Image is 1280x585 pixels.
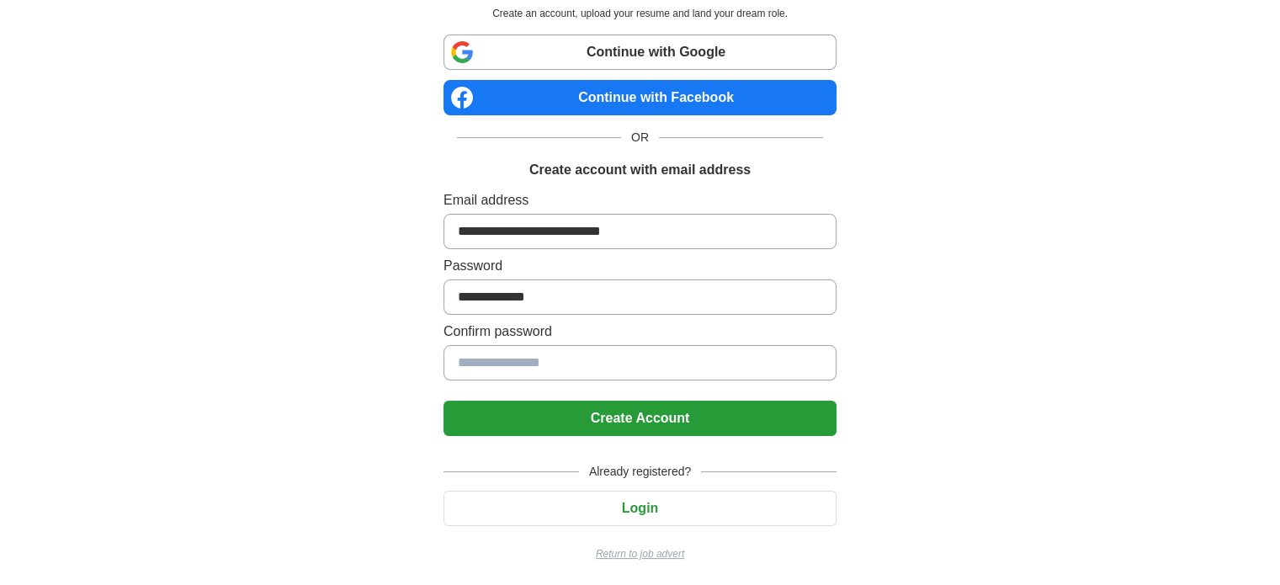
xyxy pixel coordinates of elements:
[443,80,837,115] a: Continue with Facebook
[621,129,659,146] span: OR
[447,6,833,21] p: Create an account, upload your resume and land your dream role.
[529,160,751,180] h1: Create account with email address
[443,501,837,515] a: Login
[443,256,837,276] label: Password
[443,401,837,436] button: Create Account
[443,491,837,526] button: Login
[443,35,837,70] a: Continue with Google
[443,546,837,561] a: Return to job advert
[443,190,837,210] label: Email address
[579,463,701,481] span: Already registered?
[443,322,837,342] label: Confirm password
